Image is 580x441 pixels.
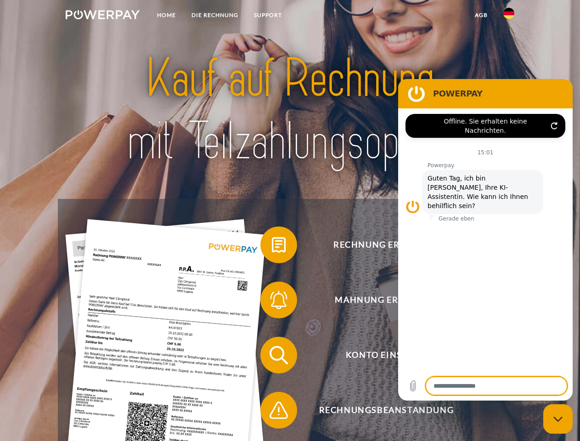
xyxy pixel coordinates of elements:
[260,226,499,263] button: Rechnung erhalten?
[66,10,140,19] img: logo-powerpay-white.svg
[88,44,492,176] img: title-powerpay_de.svg
[267,399,290,422] img: qb_warning.svg
[274,226,499,263] span: Rechnung erhalten?
[267,233,290,256] img: qb_bill.svg
[543,404,573,434] iframe: Schaltfläche zum Öffnen des Messaging-Fensters; Konversation läuft
[260,392,499,429] button: Rechnungsbeanstandung
[184,7,246,23] a: DIE RECHNUNG
[274,337,499,373] span: Konto einsehen
[274,392,499,429] span: Rechnungsbeanstandung
[260,337,499,373] button: Konto einsehen
[467,7,496,23] a: agb
[149,7,184,23] a: Home
[267,288,290,311] img: qb_bell.svg
[246,7,290,23] a: SUPPORT
[267,344,290,367] img: qb_search.svg
[398,79,573,401] iframe: Messaging-Fenster
[260,282,499,318] button: Mahnung erhalten?
[503,8,514,19] img: de
[274,282,499,318] span: Mahnung erhalten?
